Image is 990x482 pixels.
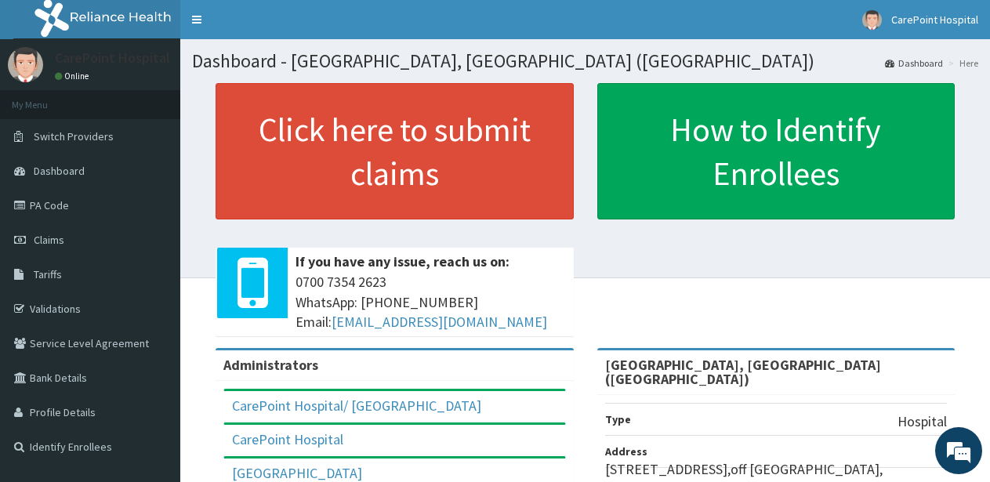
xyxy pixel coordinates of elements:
li: Here [945,56,978,70]
span: Claims [34,233,64,247]
p: CarePoint Hospital [55,51,170,65]
a: Dashboard [885,56,943,70]
b: Type [605,412,631,426]
span: 0700 7354 2623 WhatsApp: [PHONE_NUMBER] Email: [296,272,566,332]
a: How to Identify Enrollees [597,83,956,219]
p: Hospital [898,411,947,432]
a: CarePoint Hospital/ [GEOGRAPHIC_DATA] [232,397,481,415]
b: If you have any issue, reach us on: [296,252,510,270]
b: Administrators [223,356,318,374]
strong: [GEOGRAPHIC_DATA], [GEOGRAPHIC_DATA] ([GEOGRAPHIC_DATA]) [605,356,881,388]
a: Click here to submit claims [216,83,574,219]
a: Online [55,71,92,82]
a: [EMAIL_ADDRESS][DOMAIN_NAME] [332,313,547,331]
span: CarePoint Hospital [891,13,978,27]
span: Tariffs [34,267,62,281]
b: Address [605,444,647,458]
span: Dashboard [34,164,85,178]
span: Switch Providers [34,129,114,143]
a: CarePoint Hospital [232,430,343,448]
a: [GEOGRAPHIC_DATA] [232,464,362,482]
img: User Image [8,47,43,82]
img: User Image [862,10,882,30]
h1: Dashboard - [GEOGRAPHIC_DATA], [GEOGRAPHIC_DATA] ([GEOGRAPHIC_DATA]) [192,51,978,71]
